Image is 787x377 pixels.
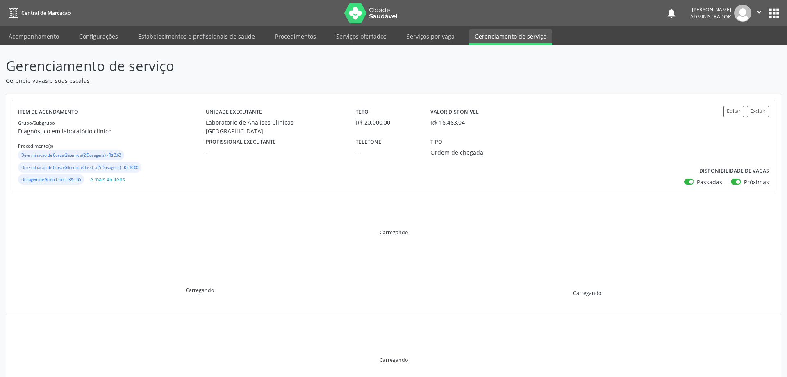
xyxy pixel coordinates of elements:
p: Diagnóstico em laboratório clínico [18,127,206,135]
span: Administrador [690,13,731,20]
label: Disponibilidade de vagas [699,165,769,178]
div: -- [356,148,419,157]
button: e mais 46 itens [87,174,128,185]
i:  [755,7,764,16]
button: apps [767,6,781,21]
div: R$ 16.463,04 [430,118,465,127]
small: Determinacao de Curva Glicemica Classica (5 Dosagens) - R$ 10,00 [21,165,138,170]
p: Gerencie vagas e suas escalas [6,76,548,85]
a: Central de Marcação [6,6,71,20]
label: Próximas [744,178,769,186]
label: Unidade executante [206,106,262,119]
label: Telefone [356,135,381,148]
label: Profissional executante [206,135,276,148]
a: Serviços por vaga [401,29,460,43]
small: Determinacao de Curva Glicemica (2 Dosagens) - R$ 3,63 [21,153,121,158]
div: R$ 20.000,00 [356,118,419,127]
div: Carregando [573,290,601,297]
small: Procedimento(s) [18,143,53,149]
button:  [751,5,767,22]
small: Grupo/Subgrupo [18,120,55,126]
a: Serviços ofertados [330,29,392,43]
a: Acompanhamento [3,29,65,43]
a: Configurações [73,29,124,43]
label: Passadas [697,178,722,186]
small: Dosagem de Acido Urico - R$ 1,85 [21,177,81,182]
div: Carregando [380,229,408,236]
label: Item de agendamento [18,106,78,119]
span: Central de Marcação [21,9,71,16]
a: Estabelecimentos e profissionais de saúde [132,29,261,43]
button: notifications [666,7,677,19]
div: Carregando [186,287,214,294]
p: Gerenciamento de serviço [6,56,548,76]
button: Editar [723,106,744,117]
label: Teto [356,106,368,119]
div: Ordem de chegada [430,148,531,157]
div: [PERSON_NAME] [690,6,731,13]
div: -- [206,148,344,157]
div: Laboratorio de Analises Clinicas [GEOGRAPHIC_DATA] [206,118,344,135]
button: Excluir [747,106,769,117]
label: Tipo [430,135,442,148]
a: Procedimentos [269,29,322,43]
a: Gerenciamento de serviço [469,29,552,45]
label: Valor disponível [430,106,479,119]
div: Carregando [380,356,408,363]
img: img [734,5,751,22]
